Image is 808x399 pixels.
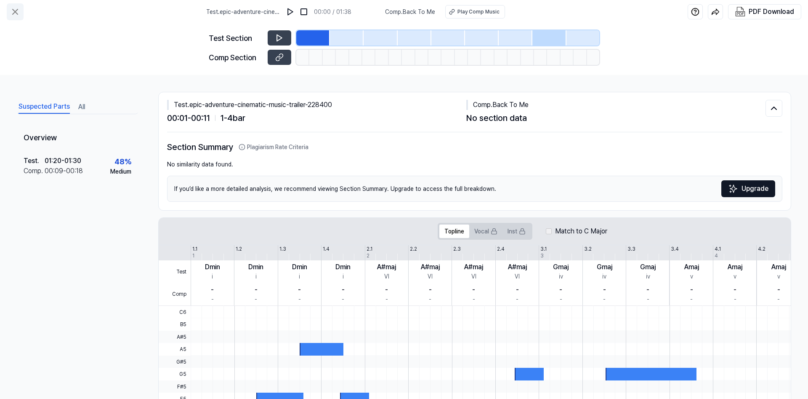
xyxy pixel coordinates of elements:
[469,225,502,238] button: Vocal
[212,272,213,281] div: i
[735,7,745,17] img: PDF Download
[597,262,612,272] div: Gmaj
[255,272,257,281] div: i
[167,160,782,169] div: No similarity data found.
[721,180,775,197] a: SparklesUpgrade
[690,295,693,304] div: -
[559,285,562,295] div: -
[684,262,699,272] div: Amaj
[159,283,191,306] span: Comp
[671,245,679,253] div: 3.4
[221,112,245,124] span: 1 - 4 bar
[239,143,308,152] button: Plagiarism Rate Criteria
[342,295,344,304] div: -
[209,52,263,63] div: Comp Section
[734,295,736,304] div: -
[690,285,693,295] div: -
[342,285,345,295] div: -
[466,100,765,110] div: Comp . Back To Me
[711,8,720,16] img: share
[508,262,527,272] div: A#maj
[603,295,606,304] div: -
[78,100,85,114] button: All
[159,318,191,330] span: B5
[300,8,308,16] img: stop
[646,285,649,295] div: -
[559,272,563,281] div: iv
[286,8,295,16] img: play
[24,156,45,166] div: Test .
[323,245,330,253] div: 1.4
[159,343,191,355] span: A5
[471,272,476,281] div: VI
[159,368,191,380] span: G5
[17,126,138,150] div: Overview
[734,272,736,281] div: v
[159,380,191,393] span: F#5
[24,166,45,176] div: Comp .
[777,295,780,304] div: -
[299,272,300,281] div: i
[114,156,131,167] div: 48 %
[457,8,500,16] div: Play Comp Music
[279,245,286,253] div: 1.3
[777,272,780,281] div: v
[159,306,191,318] span: C6
[516,295,518,304] div: -
[298,285,301,295] div: -
[464,262,483,272] div: A#maj
[453,245,461,253] div: 2.3
[255,285,258,295] div: -
[292,262,307,272] div: Dmin
[429,285,432,295] div: -
[335,262,351,272] div: Dmin
[255,295,257,304] div: -
[445,5,505,19] button: Play Comp Music
[777,285,780,295] div: -
[45,166,83,176] div: 00:09 - 00:18
[205,262,220,272] div: Dmin
[734,5,796,19] button: PDF Download
[584,245,592,253] div: 3.2
[758,245,765,253] div: 4.2
[410,245,417,253] div: 2.2
[749,6,794,17] div: PDF Download
[646,272,650,281] div: iv
[421,262,440,272] div: A#maj
[721,180,775,197] button: Upgrade
[167,141,782,153] h2: Section Summary
[540,252,544,260] div: 3
[497,245,505,253] div: 2.4
[540,245,547,253] div: 3.1
[466,112,765,124] div: No section data
[473,295,475,304] div: -
[715,252,718,260] div: 4
[236,245,242,253] div: 1.2
[377,262,396,272] div: A#maj
[429,295,431,304] div: -
[602,272,606,281] div: iv
[159,331,191,343] span: A#5
[428,272,433,281] div: VI
[691,8,699,16] img: help
[367,245,372,253] div: 2.1
[385,295,388,304] div: -
[640,262,656,272] div: Gmaj
[627,245,635,253] div: 3.3
[314,8,351,16] div: 00:00 / 01:38
[385,8,435,16] span: Comp . Back To Me
[555,226,607,236] label: Match to C Major
[715,245,721,253] div: 4.1
[159,260,191,283] span: Test
[211,285,214,295] div: -
[367,252,369,260] div: 2
[45,156,81,166] div: 01:20 - 01:30
[472,285,475,295] div: -
[209,32,263,44] div: Test Section
[515,272,520,281] div: VI
[206,8,280,16] span: Test . epic-adventure-cinematic-music-trailer-228400
[385,285,388,295] div: -
[728,184,738,194] img: Sparkles
[19,100,70,114] button: Suspected Parts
